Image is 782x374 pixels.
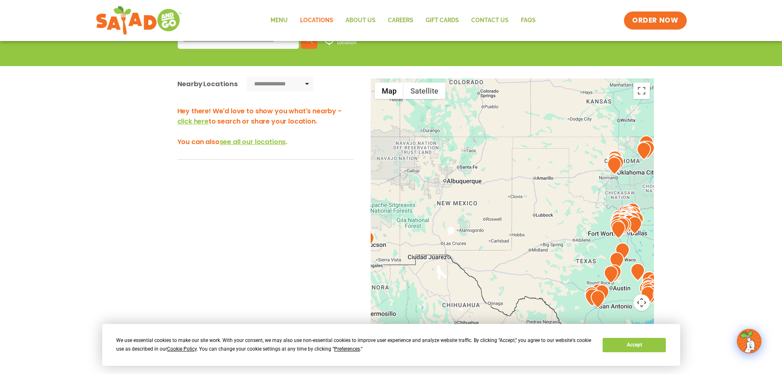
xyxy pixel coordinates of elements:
[738,330,761,353] img: wpChatIcon
[624,11,686,30] a: ORDER NOW
[264,11,542,30] nav: Menu
[632,16,678,25] span: ORDER NOW
[167,346,197,352] span: Cookie Policy
[339,11,382,30] a: About Us
[264,11,294,30] a: Menu
[177,117,209,126] span: click here
[404,83,445,99] button: Show satellite imagery
[382,11,420,30] a: Careers
[220,137,286,147] span: see all our locations
[375,83,404,99] button: Show street map
[177,106,354,147] h3: Hey there! We'd love to show you what's nearby - to search or share your location. You can also .
[633,83,650,99] button: Toggle fullscreen view
[515,11,542,30] a: FAQs
[177,79,238,89] div: Nearby Locations
[420,11,465,30] a: GIFT CARDS
[294,11,339,30] a: Locations
[102,324,680,366] div: Cookie Consent Prompt
[633,294,650,311] button: Map camera controls
[603,338,666,352] button: Accept
[334,346,360,352] span: Preferences
[96,4,182,37] img: new-SAG-logo-768×292
[465,11,515,30] a: Contact Us
[116,336,593,353] div: We use essential cookies to make our site work. With your consent, we may also use non-essential ...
